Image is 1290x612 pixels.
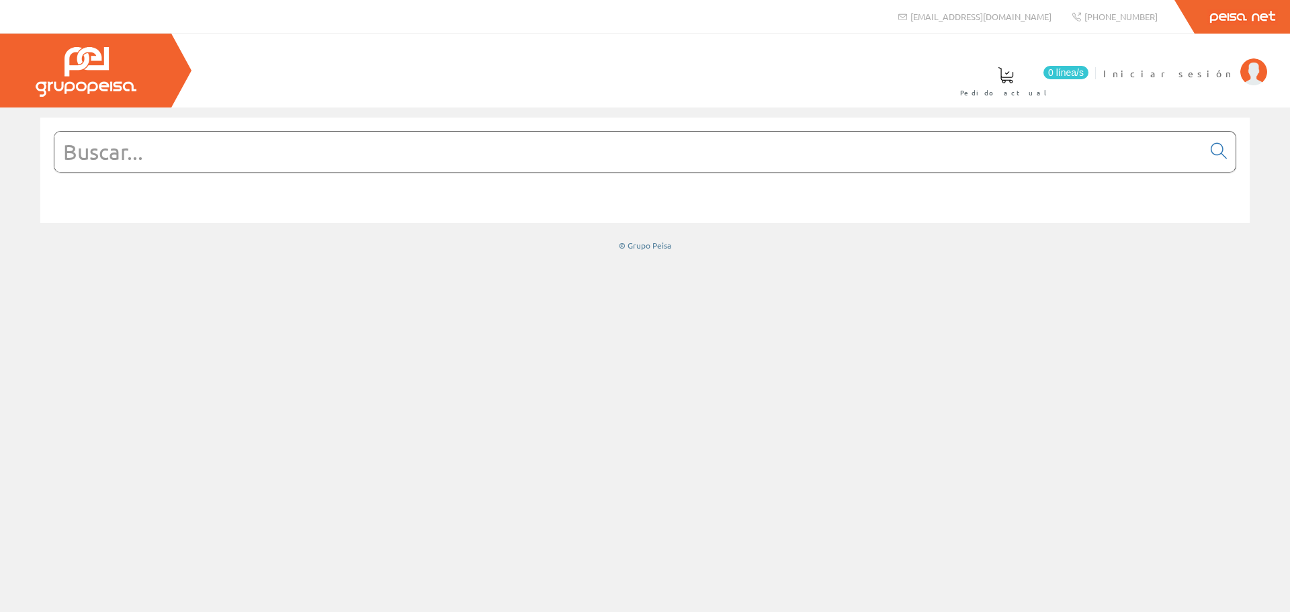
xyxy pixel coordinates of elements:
[960,86,1051,99] span: Pedido actual
[40,240,1250,251] div: © Grupo Peisa
[1103,56,1267,69] a: Iniciar sesión
[1084,11,1158,22] span: [PHONE_NUMBER]
[1103,67,1234,80] span: Iniciar sesión
[36,47,136,97] img: Grupo Peisa
[910,11,1051,22] span: [EMAIL_ADDRESS][DOMAIN_NAME]
[1043,66,1088,79] span: 0 línea/s
[54,132,1203,172] input: Buscar...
